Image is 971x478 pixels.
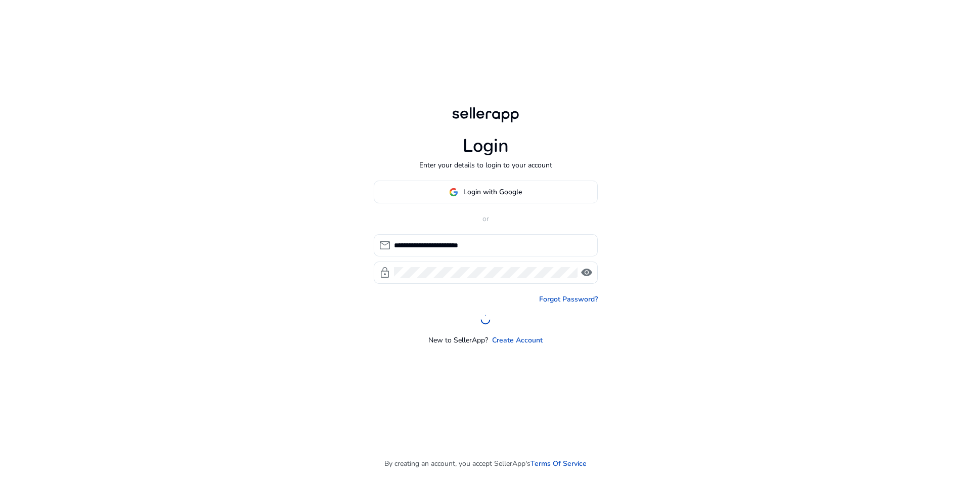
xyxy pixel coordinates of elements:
[374,213,598,224] p: or
[531,458,587,469] a: Terms Of Service
[374,181,598,203] button: Login with Google
[463,135,509,157] h1: Login
[539,294,598,305] a: Forgot Password?
[449,188,458,197] img: google-logo.svg
[379,267,391,279] span: lock
[419,160,552,170] p: Enter your details to login to your account
[581,267,593,279] span: visibility
[379,239,391,251] span: mail
[428,335,488,345] p: New to SellerApp?
[463,187,522,197] span: Login with Google
[492,335,543,345] a: Create Account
